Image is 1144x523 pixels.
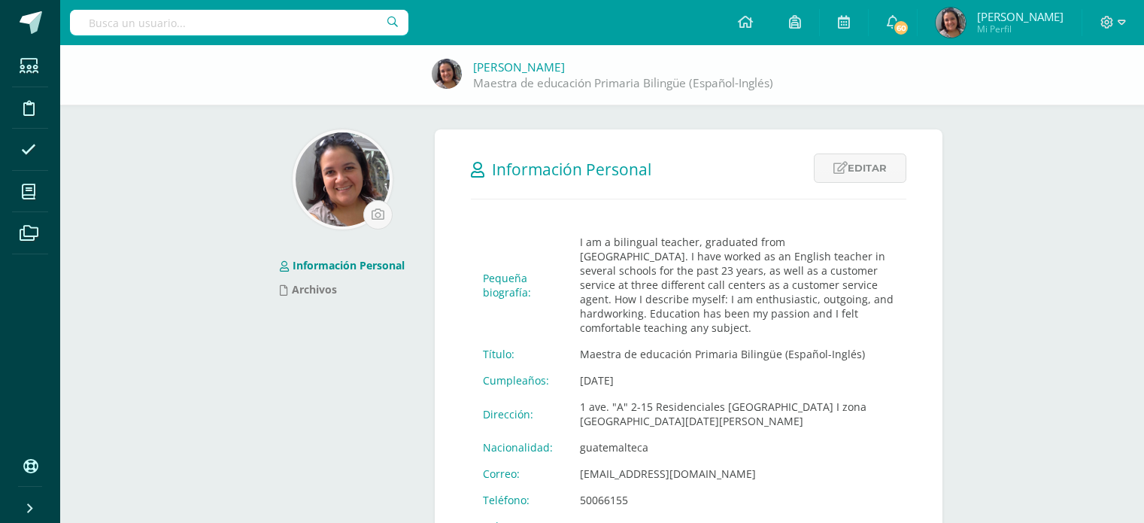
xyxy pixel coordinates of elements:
td: [EMAIL_ADDRESS][DOMAIN_NAME] [568,461,906,487]
td: Nacionalidad: [471,434,568,461]
a: [PERSON_NAME] [473,59,565,75]
span: [PERSON_NAME] [977,9,1064,24]
td: Cumpleaños: [471,367,568,394]
td: I am a bilingual teacher, graduated from [GEOGRAPHIC_DATA]. I have worked as an English teacher i... [568,229,906,341]
td: Dirección: [471,394,568,434]
td: Pequeña biografía: [471,229,568,341]
td: Teléfono: [471,487,568,513]
td: guatemalteca [568,434,906,461]
span: 60 [893,20,909,36]
img: 066e979071ea18f9c4515e0abac91b39.png [432,59,462,89]
a: Información Personal [280,258,405,272]
a: Archivos [280,282,337,296]
td: Correo: [471,461,568,487]
td: 1 ave. "A" 2-15 Residenciales [GEOGRAPHIC_DATA] I zona [GEOGRAPHIC_DATA][DATE][PERSON_NAME] [568,394,906,434]
a: Editar [814,154,906,183]
td: 50066155 [568,487,906,513]
td: Título: [471,341,568,367]
img: a04270b796aa1e069e79dc26dbcf96db.png [296,132,390,227]
span: Información Personal [492,159,651,180]
td: Maestra de educación Primaria Bilingüe (Español-Inglés) [568,341,906,367]
span: Mi Perfil [977,23,1064,35]
td: [DATE] [568,367,906,394]
a: Maestra de educación Primaria Bilingüe (Español-Inglés) [473,75,773,91]
input: Busca un usuario... [70,10,408,35]
img: 066e979071ea18f9c4515e0abac91b39.png [936,8,966,38]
